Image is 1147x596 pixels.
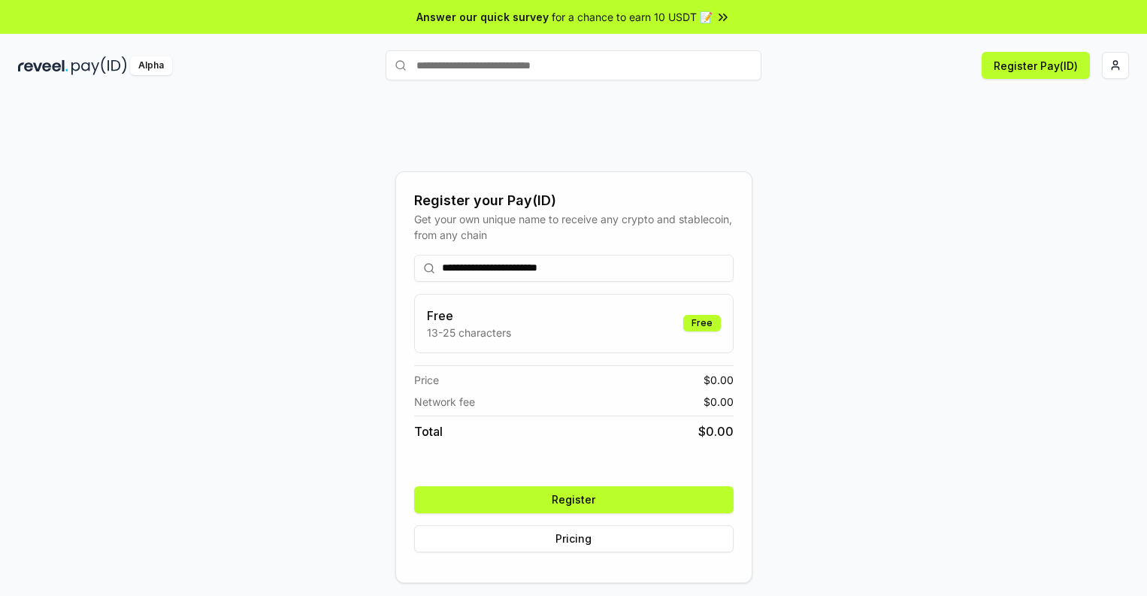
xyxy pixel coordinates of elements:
[414,422,443,440] span: Total
[414,525,734,552] button: Pricing
[698,422,734,440] span: $ 0.00
[704,394,734,410] span: $ 0.00
[416,9,549,25] span: Answer our quick survey
[414,372,439,388] span: Price
[982,52,1090,79] button: Register Pay(ID)
[427,307,511,325] h3: Free
[427,325,511,340] p: 13-25 characters
[552,9,713,25] span: for a chance to earn 10 USDT 📝
[130,56,172,75] div: Alpha
[704,372,734,388] span: $ 0.00
[414,394,475,410] span: Network fee
[71,56,127,75] img: pay_id
[18,56,68,75] img: reveel_dark
[414,211,734,243] div: Get your own unique name to receive any crypto and stablecoin, from any chain
[414,190,734,211] div: Register your Pay(ID)
[414,486,734,513] button: Register
[683,315,721,331] div: Free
